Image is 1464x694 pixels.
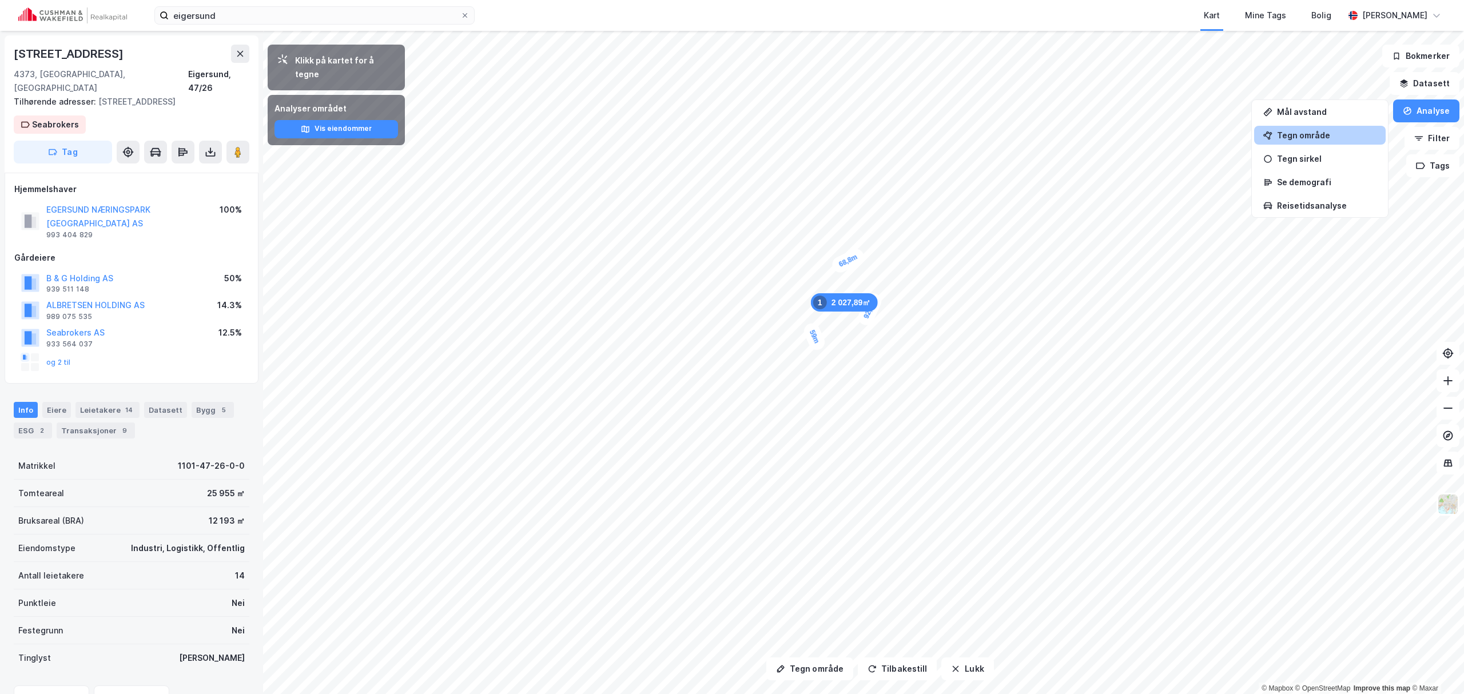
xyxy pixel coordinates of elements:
img: Z [1437,493,1459,515]
button: Lukk [941,657,993,680]
div: 1101-47-26-0-0 [178,459,245,473]
div: Nei [232,596,245,610]
div: 933 564 037 [46,340,93,349]
a: OpenStreetMap [1295,684,1351,692]
div: 14 [235,569,245,583]
div: Mål avstand [1277,107,1377,117]
div: Tomteareal [18,486,64,500]
button: Tag [14,141,112,163]
div: ESG [14,422,52,438]
div: 12 193 ㎡ [209,514,245,528]
div: 939 511 148 [46,285,89,294]
div: 993 404 829 [46,230,93,240]
button: Tags [1406,154,1459,177]
div: Eiere [42,402,71,418]
div: Kontrollprogram for chat [1407,639,1464,694]
div: Se demografi [1277,177,1377,187]
span: Tilhørende adresser: [14,97,98,106]
button: Datasett [1390,72,1459,95]
button: Tegn område [766,657,853,680]
img: cushman-wakefield-realkapital-logo.202ea83816669bd177139c58696a8fa1.svg [18,7,127,23]
div: [STREET_ADDRESS] [14,45,126,63]
div: 2 [36,425,47,436]
div: [STREET_ADDRESS] [14,95,240,109]
div: Leietakere [75,402,140,418]
div: 5 [218,404,229,416]
div: [PERSON_NAME] [1362,9,1427,22]
div: Bolig [1311,9,1331,22]
div: 1 [813,296,827,309]
div: Map marker [830,246,866,276]
div: Hjemmelshaver [14,182,249,196]
div: Info [14,402,38,418]
a: Improve this map [1354,684,1410,692]
div: 14.3% [217,298,242,312]
div: Tinglyst [18,651,51,665]
div: Map marker [801,321,827,352]
div: Matrikkel [18,459,55,473]
button: Tilbakestill [858,657,937,680]
input: Søk på adresse, matrikkel, gårdeiere, leietakere eller personer [169,7,460,24]
div: Tegn område [1277,130,1377,140]
button: Bokmerker [1382,45,1459,67]
div: Industri, Logistikk, Offentlig [131,541,245,555]
div: Kart [1204,9,1220,22]
div: 50% [224,272,242,285]
div: Tegn sirkel [1277,154,1377,163]
div: Nei [232,624,245,637]
div: 9 [119,425,130,436]
div: Map marker [811,293,878,312]
div: Punktleie [18,596,56,610]
div: 100% [220,203,242,217]
div: Bruksareal (BRA) [18,514,84,528]
div: 989 075 535 [46,312,92,321]
div: Klikk på kartet for å tegne [295,54,396,81]
div: 12.5% [218,326,242,340]
iframe: Chat Widget [1407,639,1464,694]
div: 4373, [GEOGRAPHIC_DATA], [GEOGRAPHIC_DATA] [14,67,188,95]
div: Eiendomstype [18,541,75,555]
button: Vis eiendommer [274,120,398,138]
div: Bygg [192,402,234,418]
div: [PERSON_NAME] [179,651,245,665]
div: Gårdeiere [14,251,249,265]
div: Festegrunn [18,624,63,637]
button: Analyse [1393,99,1459,122]
div: Seabrokers [32,118,79,131]
div: Analyser området [274,102,398,115]
div: 25 955 ㎡ [207,486,245,500]
div: Antall leietakere [18,569,84,583]
button: Filter [1405,127,1459,150]
a: Mapbox [1262,684,1293,692]
div: Reisetidsanalyse [1277,201,1377,210]
div: Mine Tags [1245,9,1286,22]
div: Eigersund, 47/26 [188,67,249,95]
div: Datasett [144,402,187,418]
div: 14 [123,404,135,416]
div: Transaksjoner [57,422,135,438]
